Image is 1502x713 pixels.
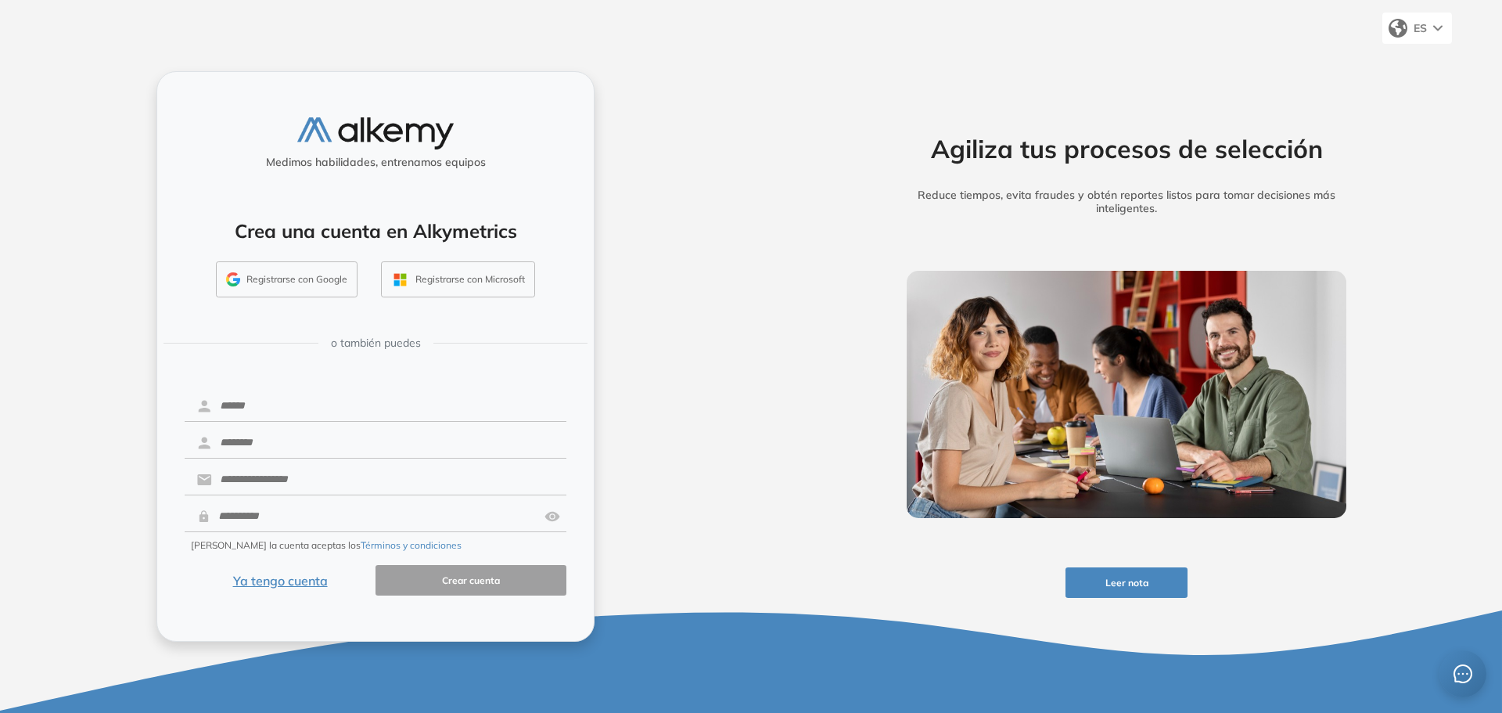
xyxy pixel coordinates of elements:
[375,565,566,596] button: Crear cuenta
[1414,21,1427,35] span: ES
[907,271,1346,518] img: img-more-info
[185,565,375,596] button: Ya tengo cuenta
[191,538,462,553] span: [PERSON_NAME] la cuenta aceptas los
[297,117,454,149] img: logo-alkemy
[1453,664,1472,683] span: message
[178,220,573,243] h4: Crea una cuenta en Alkymetrics
[882,134,1371,164] h2: Agiliza tus procesos de selección
[1065,567,1188,598] button: Leer nota
[381,261,535,297] button: Registrarse con Microsoft
[882,189,1371,215] h5: Reduce tiempos, evita fraudes y obtén reportes listos para tomar decisiones más inteligentes.
[163,156,588,169] h5: Medimos habilidades, entrenamos equipos
[391,271,409,289] img: OUTLOOK_ICON
[544,502,560,531] img: asd
[226,272,240,286] img: GMAIL_ICON
[216,261,358,297] button: Registrarse con Google
[1433,25,1443,31] img: arrow
[1389,19,1407,38] img: world
[361,538,462,553] button: Términos y condiciones
[331,335,421,351] span: o también puedes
